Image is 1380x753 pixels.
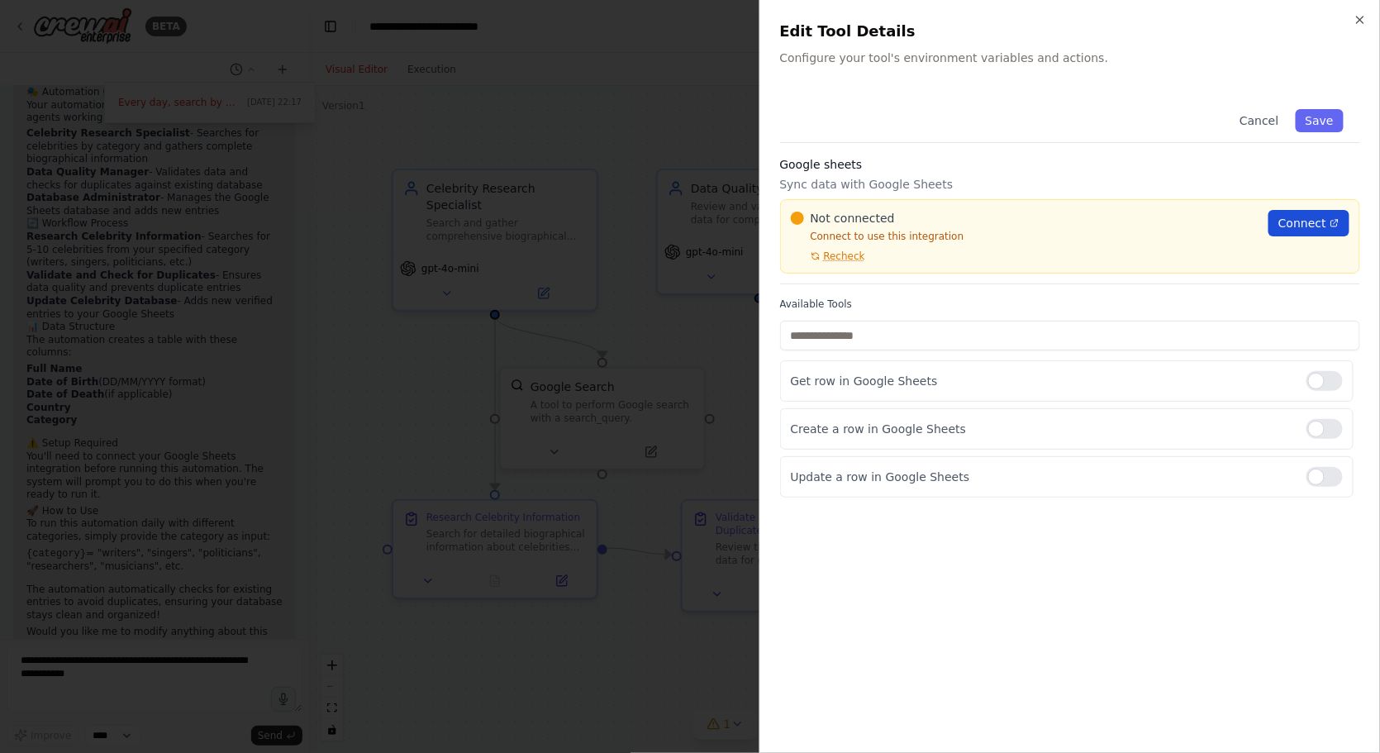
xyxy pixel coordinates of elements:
p: Sync data with Google Sheets [780,176,1361,193]
h2: Edit Tool Details [780,20,1361,43]
span: Not connected [811,210,895,226]
p: Create a row in Google Sheets [791,421,1294,437]
button: Cancel [1230,109,1288,132]
a: Connect [1268,210,1349,236]
span: Connect [1278,215,1326,231]
h3: Google sheets [780,156,1361,173]
p: Configure your tool's environment variables and actions. [780,50,1361,66]
p: Connect to use this integration [791,230,1259,243]
button: Save [1296,109,1344,132]
label: Available Tools [780,298,1361,311]
p: Update a row in Google Sheets [791,469,1294,485]
button: Recheck [791,250,865,263]
span: Recheck [824,250,865,263]
p: Get row in Google Sheets [791,373,1294,389]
